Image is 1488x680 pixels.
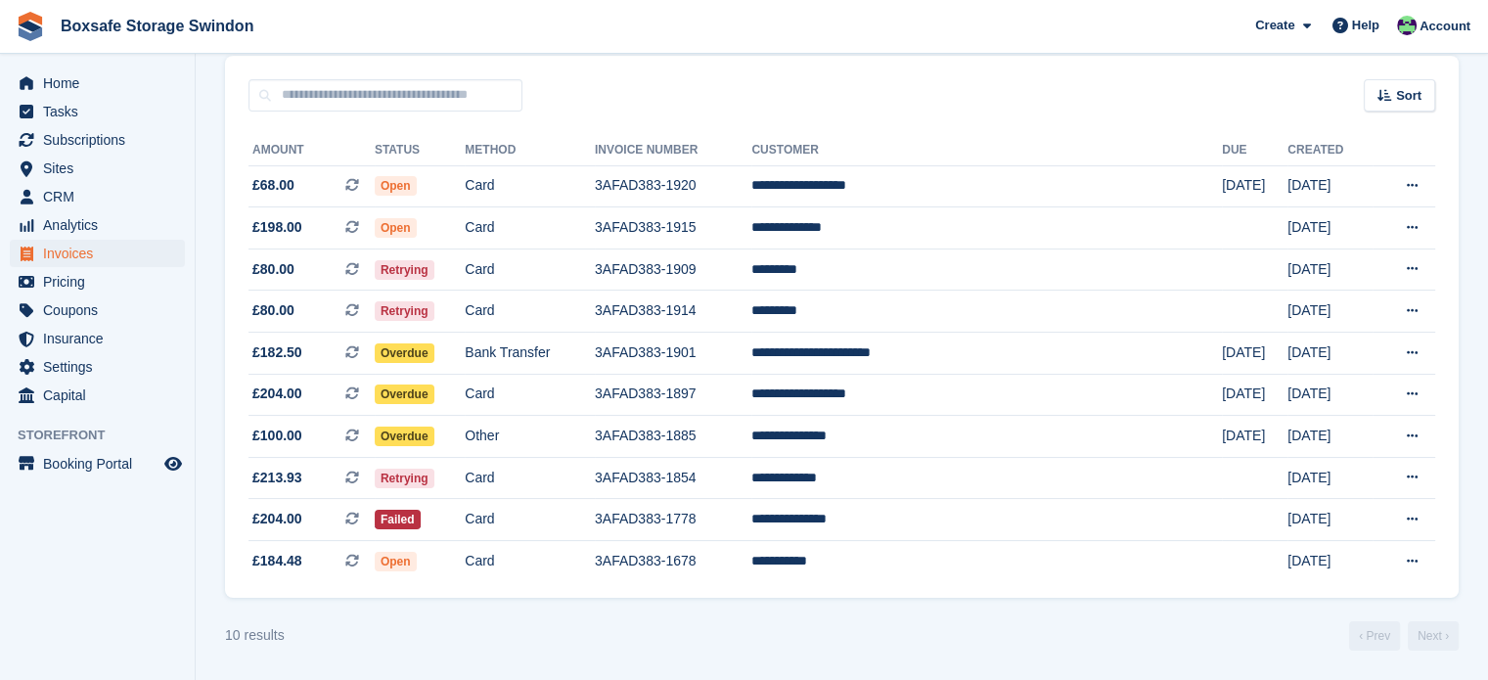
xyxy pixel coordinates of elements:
[375,135,465,166] th: Status
[252,300,294,321] span: £80.00
[1345,621,1463,651] nav: Page
[1287,333,1373,375] td: [DATE]
[43,268,160,295] span: Pricing
[43,296,160,324] span: Coupons
[375,343,434,363] span: Overdue
[43,69,160,97] span: Home
[1420,17,1470,36] span: Account
[10,183,185,210] a: menu
[1287,165,1373,207] td: [DATE]
[43,353,160,381] span: Settings
[465,207,595,249] td: Card
[595,165,751,207] td: 3AFAD383-1920
[252,217,302,238] span: £198.00
[252,259,294,280] span: £80.00
[43,211,160,239] span: Analytics
[595,207,751,249] td: 3AFAD383-1915
[10,382,185,409] a: menu
[10,155,185,182] a: menu
[465,457,595,499] td: Card
[1287,135,1373,166] th: Created
[1287,374,1373,416] td: [DATE]
[375,218,417,238] span: Open
[1287,457,1373,499] td: [DATE]
[43,126,160,154] span: Subscriptions
[375,427,434,446] span: Overdue
[465,249,595,291] td: Card
[1349,621,1400,651] a: Previous
[465,416,595,458] td: Other
[252,342,302,363] span: £182.50
[1287,291,1373,333] td: [DATE]
[465,165,595,207] td: Card
[43,240,160,267] span: Invoices
[1397,16,1417,35] img: Kim Virabi
[1222,165,1287,207] td: [DATE]
[43,183,160,210] span: CRM
[1255,16,1294,35] span: Create
[1222,416,1287,458] td: [DATE]
[595,457,751,499] td: 3AFAD383-1854
[252,509,302,529] span: £204.00
[43,382,160,409] span: Capital
[10,296,185,324] a: menu
[1222,135,1287,166] th: Due
[18,426,195,445] span: Storefront
[10,98,185,125] a: menu
[43,325,160,352] span: Insurance
[595,541,751,582] td: 3AFAD383-1678
[1222,374,1287,416] td: [DATE]
[375,176,417,196] span: Open
[252,551,302,571] span: £184.48
[465,374,595,416] td: Card
[252,175,294,196] span: £68.00
[43,450,160,477] span: Booking Portal
[10,268,185,295] a: menu
[375,301,434,321] span: Retrying
[465,333,595,375] td: Bank Transfer
[1287,416,1373,458] td: [DATE]
[375,552,417,571] span: Open
[252,468,302,488] span: £213.93
[751,135,1222,166] th: Customer
[595,291,751,333] td: 3AFAD383-1914
[248,135,375,166] th: Amount
[465,291,595,333] td: Card
[595,135,751,166] th: Invoice Number
[465,499,595,541] td: Card
[1222,333,1287,375] td: [DATE]
[375,260,434,280] span: Retrying
[10,211,185,239] a: menu
[225,625,285,646] div: 10 results
[10,450,185,477] a: menu
[43,98,160,125] span: Tasks
[595,374,751,416] td: 3AFAD383-1897
[10,325,185,352] a: menu
[595,416,751,458] td: 3AFAD383-1885
[53,10,261,42] a: Boxsafe Storage Swindon
[1287,249,1373,291] td: [DATE]
[43,155,160,182] span: Sites
[1396,86,1421,106] span: Sort
[1408,621,1459,651] a: Next
[10,240,185,267] a: menu
[252,426,302,446] span: £100.00
[595,499,751,541] td: 3AFAD383-1778
[1287,499,1373,541] td: [DATE]
[10,353,185,381] a: menu
[375,510,421,529] span: Failed
[1287,541,1373,582] td: [DATE]
[465,541,595,582] td: Card
[375,385,434,404] span: Overdue
[375,469,434,488] span: Retrying
[252,384,302,404] span: £204.00
[595,249,751,291] td: 3AFAD383-1909
[1287,207,1373,249] td: [DATE]
[10,126,185,154] a: menu
[595,333,751,375] td: 3AFAD383-1901
[161,452,185,476] a: Preview store
[1352,16,1379,35] span: Help
[10,69,185,97] a: menu
[16,12,45,41] img: stora-icon-8386f47178a22dfd0bd8f6a31ec36ba5ce8667c1dd55bd0f319d3a0aa187defe.svg
[465,135,595,166] th: Method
